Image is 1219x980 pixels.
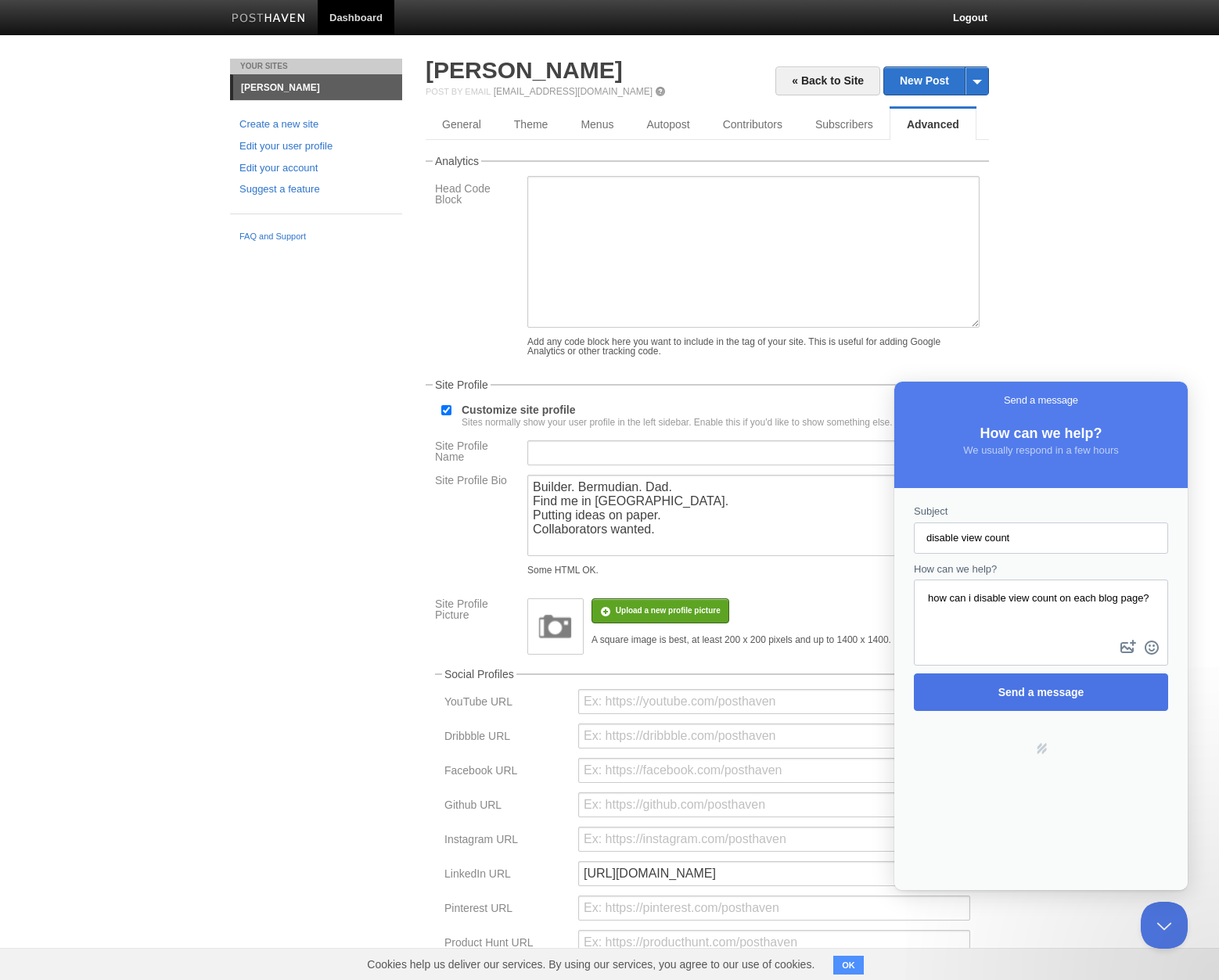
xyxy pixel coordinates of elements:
[707,109,799,140] a: Contributors
[775,66,880,95] a: « Back to Site
[578,792,970,817] input: Ex: https://github.com/posthaven
[230,59,402,74] li: Your Sites
[462,404,893,427] label: Customize site profile
[435,440,518,466] label: Site Profile Name
[444,696,569,711] label: YouTube URL
[239,138,393,155] a: Edit your user profile
[444,765,569,780] label: Facebook URL
[426,109,498,140] a: General
[435,475,518,490] label: Site Profile Bio
[578,689,970,714] input: Ex: https://youtube.com/posthaven
[442,669,516,680] legend: Social Profiles
[444,834,569,849] label: Instagram URL
[578,930,970,955] input: Ex: https://producthunt.com/posthaven
[894,382,1188,890] iframe: Help Scout Beacon - Live Chat, Contact Form, and Knowledge Base
[1141,902,1188,949] iframe: Help Scout Beacon - Close
[564,109,630,140] a: Menus
[239,230,393,244] a: FAQ and Support
[592,635,891,644] div: A square image is best, at least 200 x 200 pixels and up to 1400 x 1400.
[426,57,623,83] a: [PERSON_NAME]
[239,160,393,177] a: Edit your account
[498,109,565,140] a: Theme
[239,117,393,133] a: Create a new site
[799,109,890,140] a: Subscribers
[890,109,976,140] a: Advanced
[616,606,721,615] span: Upload a new profile picture
[532,603,579,650] img: image.png
[435,598,518,624] label: Site Profile Picture
[462,418,893,427] div: Sites normally show your user profile in the left sidebar. Enable this if you'd like to show some...
[233,75,402,100] a: [PERSON_NAME]
[630,109,706,140] a: Autopost
[444,731,569,745] label: Dribbble URL
[426,87,491,96] span: Post by Email
[433,379,491,390] legend: Site Profile
[444,903,569,917] label: Pinterest URL
[527,565,980,575] div: Some HTML OK.
[578,758,970,783] input: Ex: https://facebook.com/posthaven
[232,13,306,25] img: Posthaven-bar
[833,956,864,975] button: OK
[578,861,970,886] input: Ex: https://linkedin.com/posthaven
[527,337,980,356] div: Add any code block here you want to include in the tag of your site. This is useful for adding Go...
[444,937,569,952] label: Product Hunt URL
[444,799,569,814] label: Github URL
[884,67,988,95] a: New Post
[351,949,830,980] span: Cookies help us deliver our services. By using our services, you agree to our use of cookies.
[578,723,970,748] input: Ex: https://dribbble.com/posthaven
[239,181,393,198] a: Suggest a feature
[578,827,970,852] input: Ex: https://instagram.com/posthaven
[494,86,653,97] a: [EMAIL_ADDRESS][DOMAIN_NAME]
[433,156,481,167] legend: Analytics
[435,183,518,209] label: Head Code Block
[527,475,980,556] textarea: Builder. Bermudian. Dad. Find me in [GEOGRAPHIC_DATA]. Putting ideas on paper. Collaborators wanted.
[578,896,970,921] input: Ex: https://pinterest.com/posthaven
[444,868,569,883] label: LinkedIn URL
